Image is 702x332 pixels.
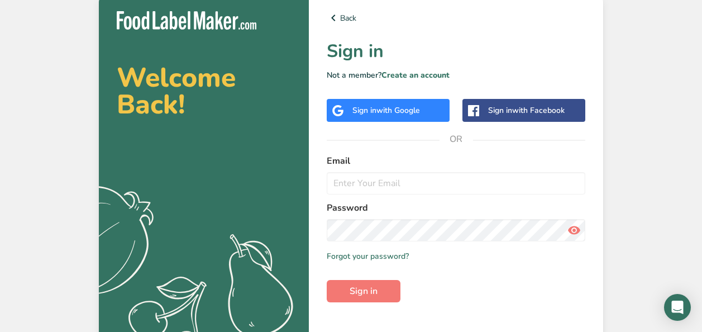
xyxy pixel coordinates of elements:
span: Sign in [350,284,378,298]
label: Email [327,154,585,168]
input: Enter Your Email [327,172,585,195]
h2: Welcome Back! [117,64,291,118]
div: Sign in [352,105,420,116]
p: Not a member? [327,69,585,81]
div: Open Intercom Messenger [664,294,691,321]
label: Password [327,201,585,215]
button: Sign in [327,280,400,302]
a: Create an account [381,70,450,80]
img: Food Label Maker [117,11,256,30]
a: Forgot your password? [327,250,409,262]
div: Sign in [488,105,565,116]
span: OR [440,122,473,156]
h1: Sign in [327,38,585,65]
a: Back [327,11,585,25]
span: with Google [376,105,420,116]
span: with Facebook [512,105,565,116]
